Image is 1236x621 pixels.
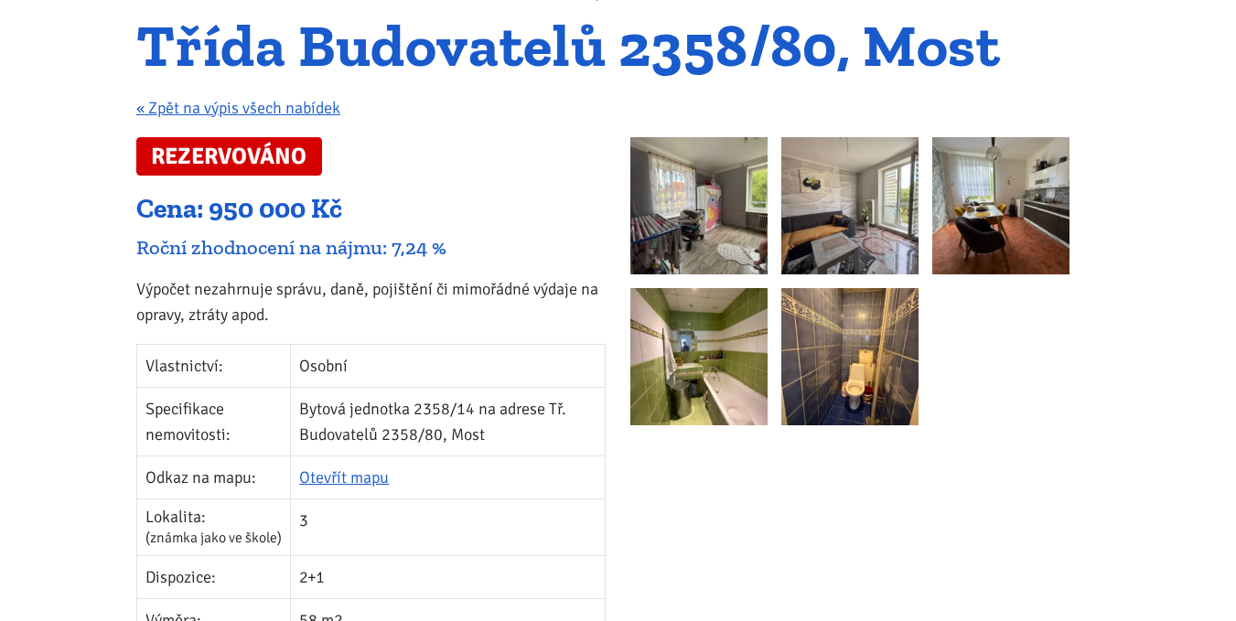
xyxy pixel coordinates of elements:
td: Osobní [291,344,606,387]
td: Vlastnictví: [137,344,291,387]
a: Otevřít mapu [299,467,389,487]
div: Roční zhodnocení na nájmu: 7,24 % [136,235,606,260]
td: Lokalita: [137,498,291,555]
p: Výpočet nezahrnuje správu, daně, pojištění či mimořádné výdaje na opravy, ztráty apod. [136,276,606,327]
td: 3 [291,498,606,555]
td: Specifikace nemovitosti: [137,387,291,455]
td: Odkaz na mapu: [137,455,291,498]
td: Bytová jednotka 2358/14 na adrese Tř. Budovatelů 2358/80, Most [291,387,606,455]
h1: Třída Budovatelů 2358/80, Most [136,21,1100,71]
span: (známka jako ve škole) [145,529,282,547]
td: 2+1 [291,556,606,599]
a: « Zpět na výpis všech nabídek [136,98,340,118]
td: Dispozice: [137,556,291,599]
span: REZERVOVÁNO [136,137,322,177]
div: Cena: 950 000 Kč [136,192,606,227]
